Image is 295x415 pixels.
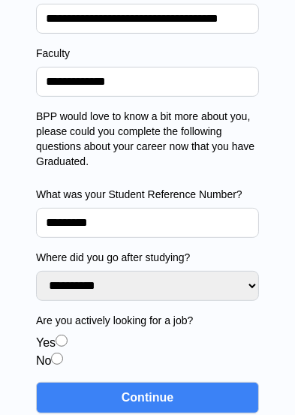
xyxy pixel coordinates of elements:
label: Yes [36,336,56,349]
label: What was your Student Reference Number? [36,187,259,202]
label: Where did you go after studying? [36,250,259,265]
label: Faculty [36,46,259,61]
label: BPP would love to know a bit more about you, please could you complete the following questions ab... [36,109,259,169]
label: No [36,354,51,367]
label: Are you actively looking for a job? [36,313,259,328]
button: Continue [36,382,259,413]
